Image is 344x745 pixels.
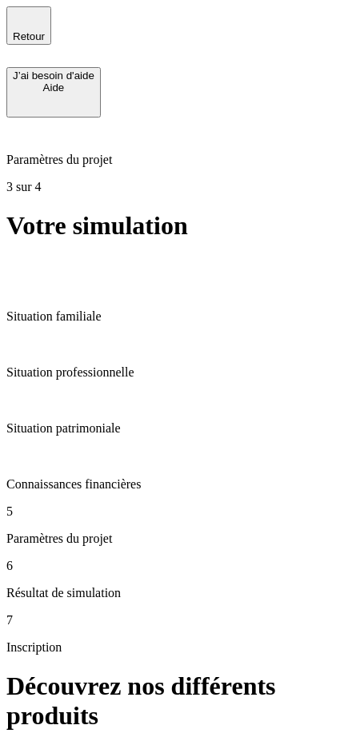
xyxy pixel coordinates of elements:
p: 7 [6,613,338,627]
button: J’ai besoin d'aideAide [6,67,101,118]
div: J’ai besoin d'aide [13,70,94,82]
p: Paramètres du projet [6,532,338,546]
button: Retour [6,6,51,45]
p: Inscription [6,640,338,655]
p: Situation familiale [6,309,338,324]
div: Aide [13,82,94,94]
span: Retour [13,30,45,42]
p: Paramètres du projet [6,153,338,167]
p: Situation patrimoniale [6,421,338,436]
h1: Votre simulation [6,211,338,241]
p: 3 sur 4 [6,180,338,194]
p: Situation professionnelle [6,365,338,380]
p: Résultat de simulation [6,586,338,600]
p: Connaissances financières [6,477,338,492]
p: 5 [6,504,338,519]
p: 6 [6,559,338,573]
span: Découvrez nos différents produits [6,671,276,730]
